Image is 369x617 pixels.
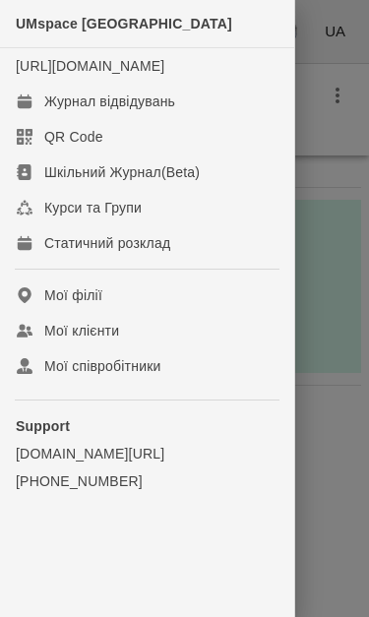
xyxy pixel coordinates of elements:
[44,162,200,182] div: Шкільний Журнал(Beta)
[16,416,278,436] p: Support
[44,127,103,147] div: QR Code
[44,285,102,305] div: Мої філії
[44,233,170,253] div: Статичний розклад
[16,16,232,31] span: UMspace [GEOGRAPHIC_DATA]
[16,471,278,491] a: [PHONE_NUMBER]
[44,321,119,340] div: Мої клієнти
[44,356,161,376] div: Мої співробітники
[44,198,142,217] div: Курси та Групи
[44,92,175,111] div: Журнал відвідувань
[16,58,164,74] a: [URL][DOMAIN_NAME]
[16,444,278,463] a: [DOMAIN_NAME][URL]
